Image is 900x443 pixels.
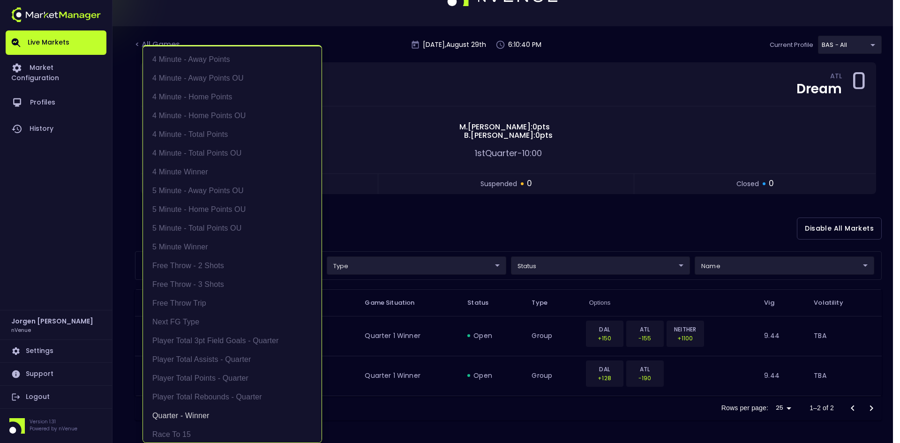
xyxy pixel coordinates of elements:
[143,313,322,331] li: Next FG Type
[143,125,322,144] li: 4 Minute - Total Points
[143,144,322,163] li: 4 Minute - Total Points OU
[143,219,322,238] li: 5 Minute - Total Points OU
[143,331,322,350] li: Player Total 3pt Field Goals - Quarter
[143,275,322,294] li: Free Throw - 3 Shots
[143,388,322,406] li: Player Total Rebounds - Quarter
[143,200,322,219] li: 5 Minute - Home Points OU
[143,181,322,200] li: 5 Minute - Away Points OU
[143,294,322,313] li: Free Throw Trip
[143,238,322,256] li: 5 Minute Winner
[143,256,322,275] li: Free Throw - 2 Shots
[143,69,322,88] li: 4 Minute - Away Points OU
[143,163,322,181] li: 4 Minute Winner
[143,350,322,369] li: Player Total Assists - Quarter
[143,106,322,125] li: 4 Minute - Home Points OU
[143,50,322,69] li: 4 Minute - Away Points
[143,369,322,388] li: Player Total Points - Quarter
[143,88,322,106] li: 4 Minute - Home Points
[143,406,322,425] li: Quarter - Winner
